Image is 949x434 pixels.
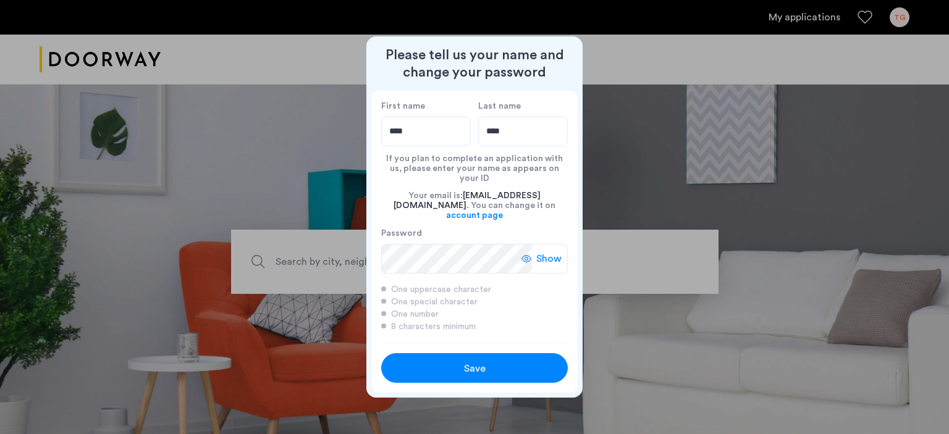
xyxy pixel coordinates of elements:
div: 8 characters minimum [381,320,568,333]
label: First name [381,101,471,112]
div: One uppercase character [381,283,568,296]
a: account page [446,211,503,220]
h2: Please tell us your name and change your password [371,46,578,81]
span: Show [536,251,562,266]
label: Password [381,228,532,239]
div: One special character [381,296,568,308]
button: button [381,353,568,383]
div: One number [381,308,568,320]
div: If you plan to complete an application with us, please enter your name as appears on your ID [381,146,568,183]
label: Last name [478,101,568,112]
span: [EMAIL_ADDRESS][DOMAIN_NAME] [394,191,541,210]
span: Save [464,361,486,376]
div: Your email is: . You can change it on [381,183,568,228]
